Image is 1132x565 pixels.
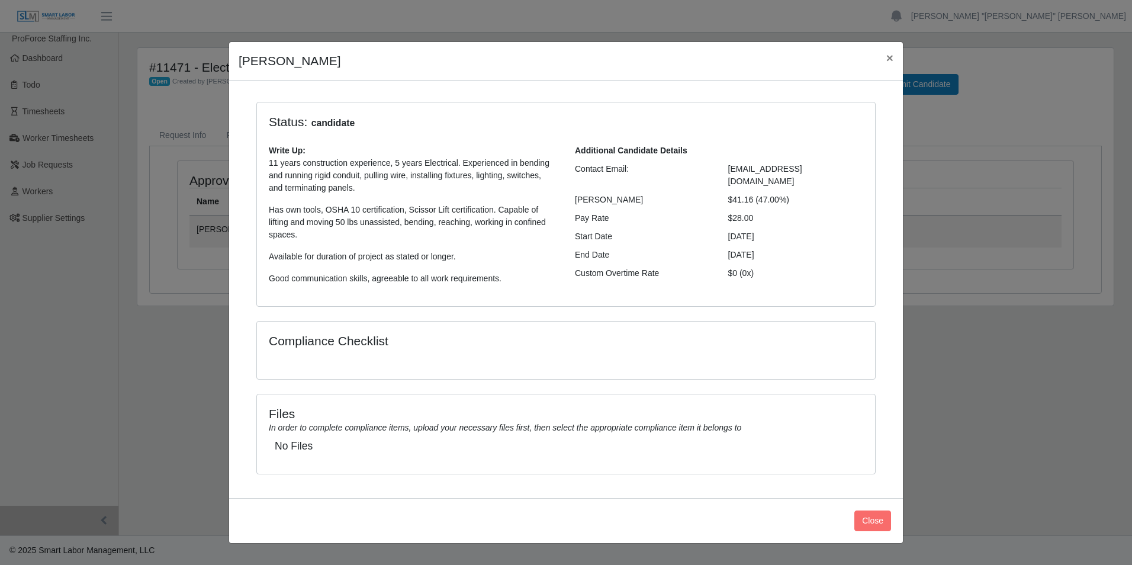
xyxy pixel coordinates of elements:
button: Close [877,42,903,73]
p: Has own tools, OSHA 10 certification, Scissor Lift certification. Capable of lifting and moving 5... [269,204,557,241]
p: Available for duration of project as stated or longer. [269,251,557,263]
div: Pay Rate [566,212,719,224]
h5: No Files [275,440,857,452]
button: Close [854,511,891,531]
h4: Status: [269,114,710,130]
div: $28.00 [719,212,873,224]
p: 11 years construction experience, 5 years Electrical. Experienced in bending and running rigid co... [269,157,557,194]
span: candidate [307,116,358,130]
i: In order to complete compliance items, upload your necessary files first, then select the appropr... [269,423,741,432]
div: [PERSON_NAME] [566,194,719,206]
div: $41.16 (47.00%) [719,194,873,206]
h4: [PERSON_NAME] [239,52,341,70]
span: × [886,51,893,65]
h4: Files [269,406,863,421]
span: [DATE] [728,250,754,259]
h4: Compliance Checklist [269,333,659,348]
span: [EMAIL_ADDRESS][DOMAIN_NAME] [728,164,802,186]
b: Write Up: [269,146,305,155]
b: Additional Candidate Details [575,146,687,155]
div: [DATE] [719,230,873,243]
span: $0 (0x) [728,268,754,278]
div: Start Date [566,230,719,243]
div: Custom Overtime Rate [566,267,719,280]
div: Contact Email: [566,163,719,188]
div: End Date [566,249,719,261]
p: Good communication skills, agreeable to all work requirements. [269,272,557,285]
